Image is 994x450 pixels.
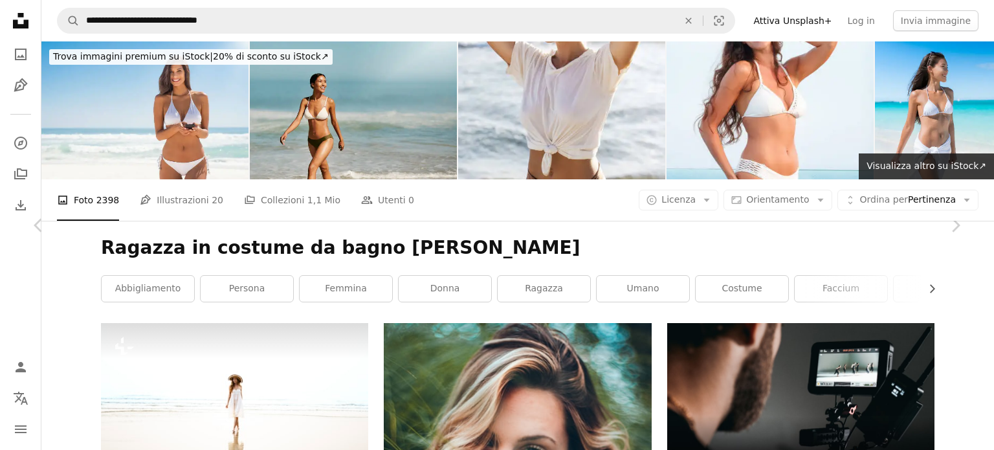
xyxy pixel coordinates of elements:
[201,276,293,302] a: persona
[795,276,887,302] a: faccium
[212,193,223,207] span: 20
[723,190,832,210] button: Orientamento
[8,416,34,442] button: Menu
[101,236,934,260] h1: Ragazza in costume da bagno [PERSON_NAME]
[244,179,340,221] a: Collezioni 1,1 Mio
[894,276,986,302] a: Acqua
[8,130,34,156] a: Esplora
[307,193,340,207] span: 1,1 Mio
[840,10,883,31] a: Log in
[859,153,994,179] a: Visualizza altro su iStock↗
[8,41,34,67] a: Foto
[58,8,80,33] button: Cerca su Unsplash
[597,276,689,302] a: Umano
[703,8,734,33] button: Ricerca visiva
[41,41,248,179] img: Donna in bikini con telefono
[920,276,934,302] button: scorri la lista a destra
[696,276,788,302] a: Costume
[300,276,392,302] a: femmina
[41,41,340,73] a: Trova immagini premium su iStock|20% di sconto su iStock↗
[361,179,414,221] a: Utenti 0
[8,73,34,98] a: Illustrazioni
[8,385,34,411] button: Lingua
[867,161,986,171] span: Visualizza altro su iStock ↗
[639,190,718,210] button: Licenza
[916,163,994,287] a: Avanti
[57,8,735,34] form: Trova visual in tutto il sito
[458,41,665,179] img: Giovane donna sensuale che indossa una maglietta bianca bagnata sulla spiaggia
[102,276,194,302] a: abbigliamento
[250,41,457,179] img: Modello bikini in forma, bello e tonico sulla spiaggia godendo di divertenti e rilassanti vacanze...
[860,194,956,207] span: Pertinenza
[101,407,368,418] a: Attività Spiaggia Viaggio Tempo libero Stile di vita Concetto di viaggio
[53,51,213,62] span: Trova immagini premium su iStock |
[837,190,978,210] button: Ordina perPertinenza
[746,194,809,205] span: Orientamento
[661,194,696,205] span: Licenza
[860,194,908,205] span: Ordina per
[399,276,491,302] a: donna
[745,10,839,31] a: Attiva Unsplash+
[408,193,414,207] span: 0
[53,51,329,62] span: 20% di sconto su iStock ↗
[8,161,34,187] a: Collezioni
[498,276,590,302] a: ragazza
[674,8,703,33] button: Elimina
[8,354,34,380] a: Accedi / Registrati
[667,41,874,179] img: Bella giovane donna in bikini bianco in piedi vicino alla recinzione di vetro a bordo piscina e s...
[893,10,978,31] button: Invia immagine
[140,179,223,221] a: Illustrazioni 20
